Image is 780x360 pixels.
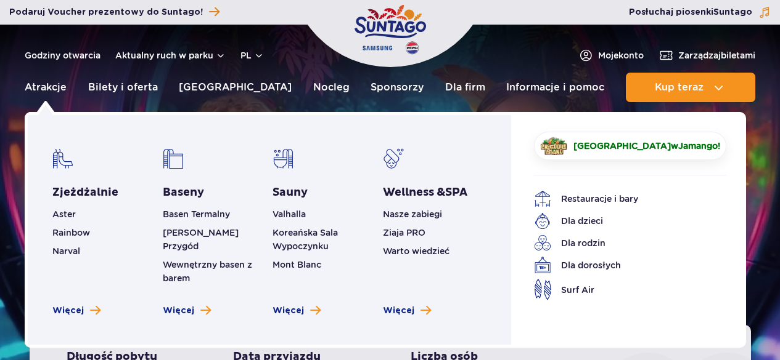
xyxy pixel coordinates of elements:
[115,50,226,60] button: Aktualny ruch w parku
[383,185,467,200] a: Wellness &SPA
[573,141,671,151] span: [GEOGRAPHIC_DATA]
[273,305,304,317] span: Więcej
[383,246,450,256] a: Warto wiedzieć
[273,209,306,219] a: Valhalla
[25,73,67,102] a: Atrakcje
[313,73,350,102] a: Nocleg
[52,305,101,317] a: Zobacz więcej zjeżdżalni
[273,185,308,200] a: Sauny
[52,305,84,317] span: Więcej
[598,49,644,62] span: Moje konto
[179,73,292,102] a: [GEOGRAPHIC_DATA]
[561,283,594,297] span: Surf Air
[25,49,101,62] a: Godziny otwarcia
[88,73,158,102] a: Bilety i oferta
[534,190,708,207] a: Restauracje i bary
[534,234,708,252] a: Dla rodzin
[163,305,194,317] span: Więcej
[534,257,708,274] a: Dla dorosłych
[573,140,720,152] span: w !
[678,49,755,62] span: Zarządzaj biletami
[163,209,230,219] a: Basen Termalny
[163,228,239,251] a: [PERSON_NAME] Przygód
[52,185,118,200] a: Zjeżdżalnie
[678,141,718,151] span: Jamango
[383,185,467,199] span: Wellness &
[52,209,76,219] a: Aster
[240,49,264,62] button: pl
[534,212,708,230] a: Dla dzieci
[445,73,485,102] a: Dla firm
[163,185,204,200] a: Baseny
[578,48,644,63] a: Mojekonto
[163,305,211,317] a: Zobacz więcej basenów
[273,260,321,270] a: Mont Blanc
[371,73,424,102] a: Sponsorzy
[383,228,425,238] a: Ziaja PRO
[506,73,604,102] a: Informacje i pomoc
[383,305,414,317] span: Więcej
[273,305,321,317] a: Zobacz więcej saun
[534,132,726,160] a: [GEOGRAPHIC_DATA]wJamango!
[383,305,431,317] a: Zobacz więcej Wellness & SPA
[273,228,338,251] a: Koreańska Sala Wypoczynku
[626,73,755,102] button: Kup teraz
[163,260,252,283] a: Wewnętrzny basen z barem
[52,246,80,256] a: Narval
[659,48,755,63] a: Zarządzajbiletami
[534,279,708,300] a: Surf Air
[445,185,467,199] span: SPA
[655,82,704,93] span: Kup teraz
[52,228,90,238] a: Rainbow
[383,209,442,219] a: Nasze zabiegi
